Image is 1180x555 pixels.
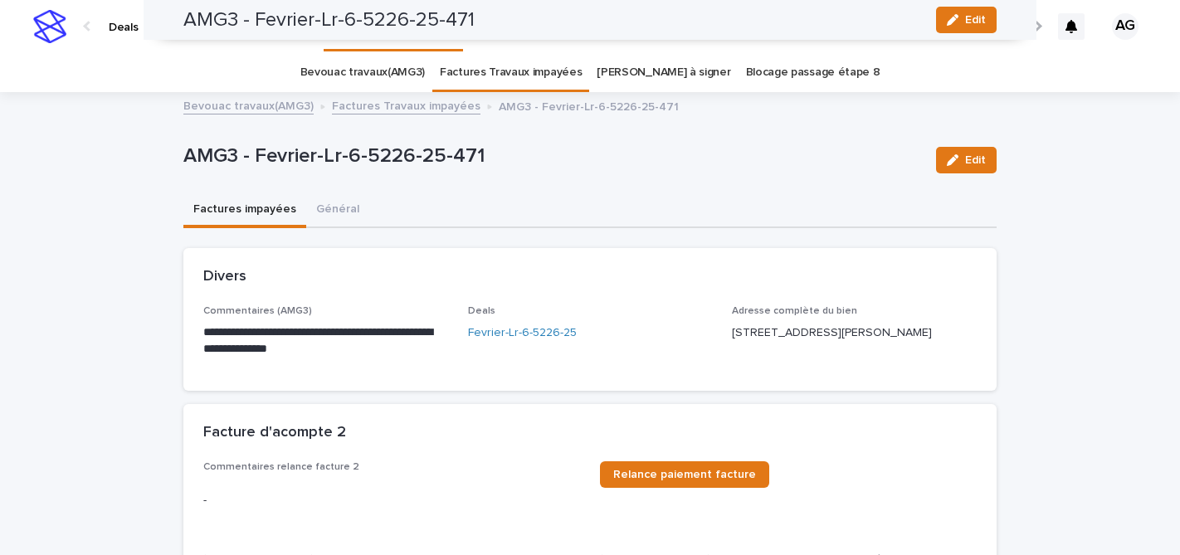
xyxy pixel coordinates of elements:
a: Blocage passage étape 8 [746,53,880,92]
a: Factures Travaux impayées [332,95,480,114]
img: stacker-logo-s-only.png [33,10,66,43]
span: Commentaires relance facture 2 [203,462,359,472]
a: Bevouac travaux(AMG3) [183,95,314,114]
span: Commentaires (AMG3) [203,306,312,316]
a: Fevrier-Lr-6-5226-25 [468,324,577,342]
h2: Facture d'acompte 2 [203,424,346,442]
a: Relance paiement facture [600,461,769,488]
button: Edit [936,147,997,173]
a: [PERSON_NAME] à signer [597,53,730,92]
span: Relance paiement facture [613,469,756,480]
span: Deals [468,306,495,316]
p: AMG3 - Fevrier-Lr-6-5226-25-471 [499,96,679,114]
button: Général [306,193,369,228]
a: Bevouac travaux(AMG3) [300,53,426,92]
h2: Divers [203,268,246,286]
button: Factures impayées [183,193,306,228]
a: Factures Travaux impayées [440,53,582,92]
p: - [203,492,580,509]
span: Edit [965,154,986,166]
div: AG [1112,13,1139,40]
p: [STREET_ADDRESS][PERSON_NAME] [732,324,977,342]
p: AMG3 - Fevrier-Lr-6-5226-25-471 [183,144,923,168]
span: Adresse complète du bien [732,306,857,316]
